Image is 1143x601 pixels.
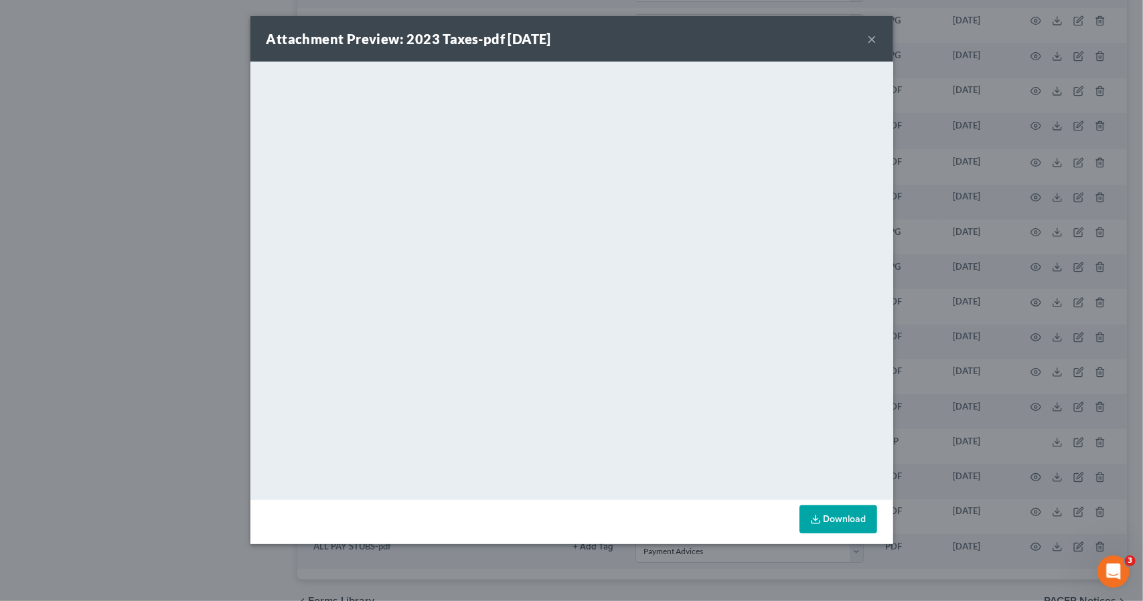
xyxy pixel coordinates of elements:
[1097,555,1130,588] iframe: Intercom live chat
[868,31,877,47] button: ×
[1125,555,1136,566] span: 3
[799,505,877,533] a: Download
[250,62,893,497] iframe: <object ng-attr-data='[URL][DOMAIN_NAME]' type='application/pdf' width='100%' height='650px'></ob...
[266,31,551,47] strong: Attachment Preview: 2023 Taxes-pdf [DATE]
